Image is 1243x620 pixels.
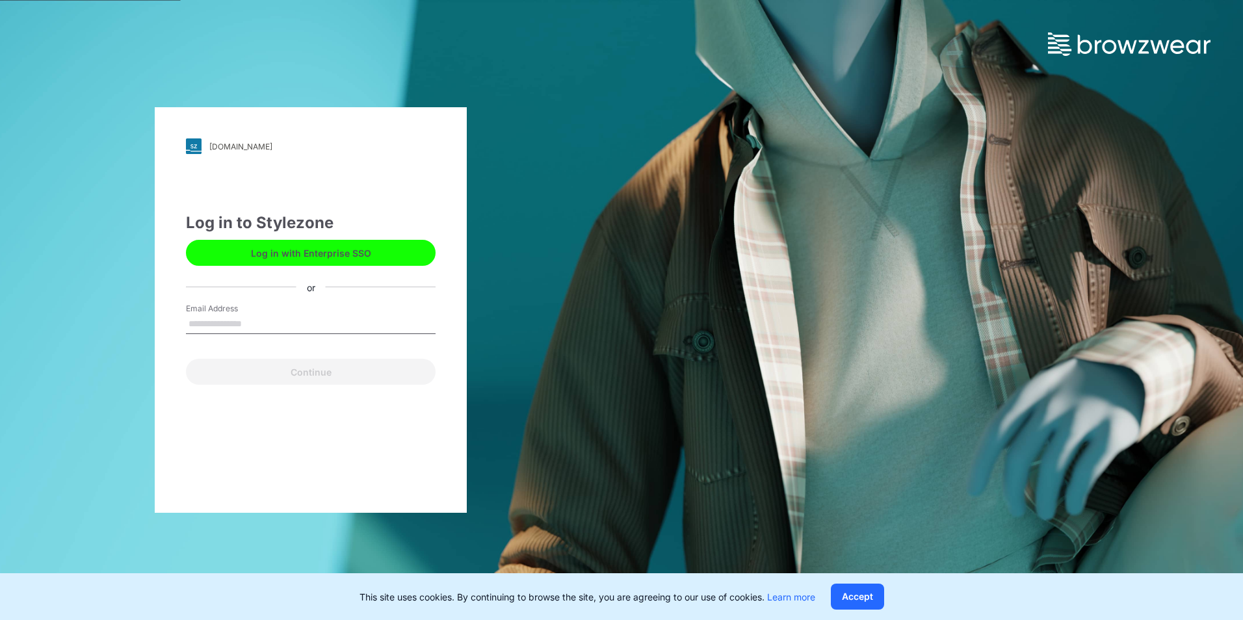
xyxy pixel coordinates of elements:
img: browzwear-logo.73288ffb.svg [1048,32,1210,56]
button: Accept [831,584,884,610]
button: Log in with Enterprise SSO [186,240,436,266]
a: Learn more [767,591,815,602]
p: This site uses cookies. By continuing to browse the site, you are agreeing to our use of cookies. [360,590,815,604]
div: Log in to Stylezone [186,211,436,235]
label: Email Address [186,303,277,315]
a: [DOMAIN_NAME] [186,138,436,154]
img: svg+xml;base64,PHN2ZyB3aWR0aD0iMjgiIGhlaWdodD0iMjgiIHZpZXdCb3g9IjAgMCAyOCAyOCIgZmlsbD0ibm9uZSIgeG... [186,138,202,154]
div: or [296,280,326,294]
div: [DOMAIN_NAME] [209,142,272,151]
